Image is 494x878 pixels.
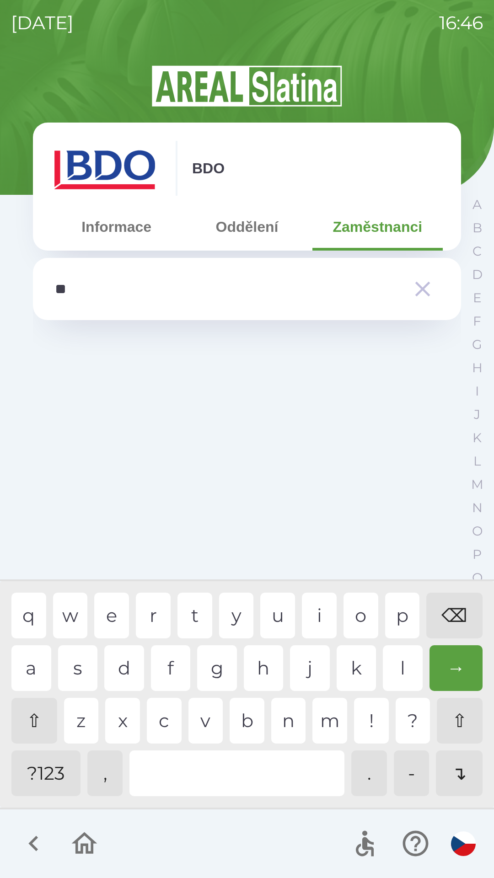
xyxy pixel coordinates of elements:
img: ae7449ef-04f1-48ed-85b5-e61960c78b50.png [51,141,161,196]
button: Zaměstnanci [312,210,443,243]
img: Logo [33,64,461,108]
button: Oddělení [182,210,312,243]
p: 16:46 [439,9,483,37]
p: BDO [192,157,225,179]
p: [DATE] [11,9,74,37]
img: cs flag [451,831,476,856]
button: Informace [51,210,182,243]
